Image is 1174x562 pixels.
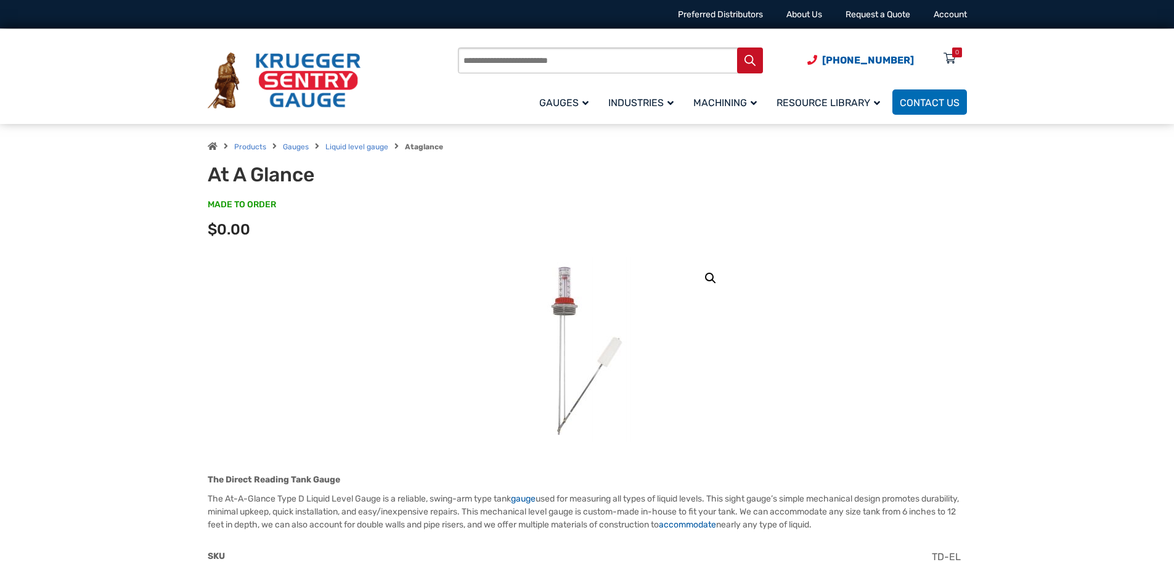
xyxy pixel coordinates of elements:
[608,97,674,109] span: Industries
[208,163,512,186] h1: At A Glance
[208,492,967,531] p: The At-A-Glance Type D Liquid Level Gauge is a reliable, swing-arm type tank used for measuring a...
[807,52,914,68] a: Phone Number (920) 434-8860
[686,88,769,117] a: Machining
[777,97,880,109] span: Resource Library
[678,9,763,20] a: Preferred Distributors
[934,9,967,20] a: Account
[234,143,266,151] a: Products
[955,48,959,57] div: 0
[786,9,822,20] a: About Us
[892,89,967,115] a: Contact Us
[699,267,722,289] a: View full-screen image gallery
[900,97,960,109] span: Contact Us
[208,52,361,109] img: Krueger Sentry Gauge
[208,551,225,561] span: SKU
[769,88,892,117] a: Resource Library
[822,54,914,66] span: [PHONE_NUMBER]
[325,143,388,151] a: Liquid level gauge
[283,143,309,151] a: Gauges
[208,221,250,238] span: $0.00
[539,97,589,109] span: Gauges
[511,494,536,504] a: gauge
[693,97,757,109] span: Machining
[846,9,910,20] a: Request a Quote
[208,474,340,485] strong: The Direct Reading Tank Gauge
[532,88,601,117] a: Gauges
[659,519,716,530] a: accommodate
[405,143,443,151] strong: Ataglance
[601,88,686,117] a: Industries
[513,257,661,442] img: At A Glance
[208,199,276,211] span: MADE TO ORDER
